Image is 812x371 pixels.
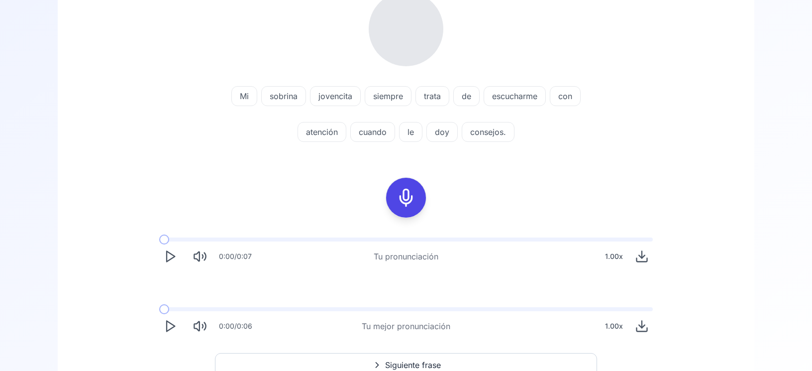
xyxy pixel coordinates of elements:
[219,251,252,261] div: 0:00 / 0:07
[232,90,257,102] span: Mi
[310,86,361,106] button: jovencita
[310,90,360,102] span: jovencita
[351,126,395,138] span: cuando
[453,86,480,106] button: de
[462,126,514,138] span: consejos.
[262,90,305,102] span: sobrina
[365,90,411,102] span: siempre
[601,316,627,336] div: 1.00 x
[298,126,346,138] span: atención
[416,90,449,102] span: trata
[484,86,546,106] button: escucharme
[400,126,422,138] span: le
[462,122,514,142] button: consejos.
[261,86,306,106] button: sobrina
[362,320,450,332] div: Tu mejor pronunciación
[159,315,181,337] button: Play
[426,122,458,142] button: doy
[350,122,395,142] button: cuando
[631,315,653,337] button: Download audio
[189,246,211,267] button: Mute
[189,315,211,337] button: Mute
[365,86,411,106] button: siempre
[484,90,545,102] span: escucharme
[631,246,653,267] button: Download audio
[399,122,422,142] button: le
[374,250,438,262] div: Tu pronunciación
[427,126,457,138] span: doy
[415,86,449,106] button: trata
[159,246,181,267] button: Play
[550,90,580,102] span: con
[231,86,257,106] button: Mi
[298,122,346,142] button: atención
[550,86,581,106] button: con
[601,247,627,266] div: 1.00 x
[385,359,441,371] span: Siguiente frase
[219,321,252,331] div: 0:00 / 0:06
[454,90,479,102] span: de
